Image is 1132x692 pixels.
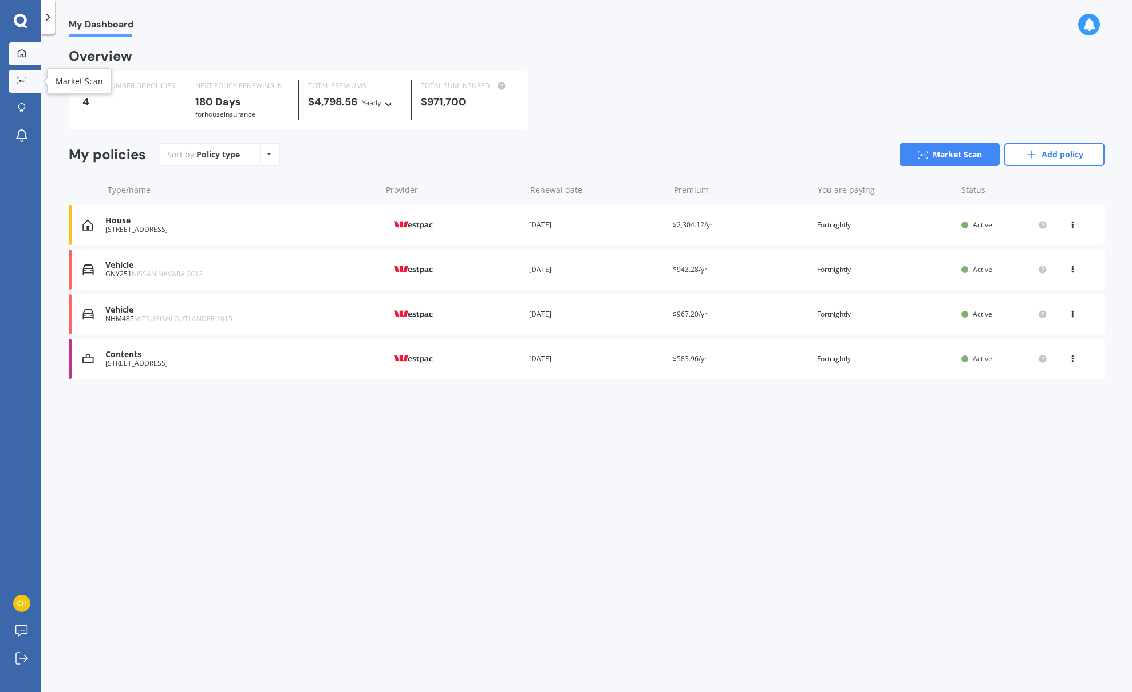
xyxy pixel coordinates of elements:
div: My policies [69,147,146,163]
div: Type/name [108,184,377,196]
span: for House insurance [195,109,255,119]
div: [STREET_ADDRESS] [105,359,376,367]
div: Renewal date [530,184,665,196]
img: Westpac [385,348,442,370]
div: Policy type [196,149,240,160]
div: Vehicle [105,260,376,270]
img: Vehicle [82,309,94,320]
span: Active [973,354,992,363]
span: $2,304.12/yr [673,220,713,230]
div: NEXT POLICY RENEWING IN [195,80,289,92]
div: Yearly [362,97,381,109]
span: Active [973,220,992,230]
span: $583.96/yr [673,354,707,363]
div: Sort by: [167,149,240,160]
div: House [105,216,376,226]
img: Westpac [385,214,442,236]
span: My Dashboard [69,19,133,34]
img: Contents [82,353,94,365]
a: Add policy [1004,143,1105,166]
span: MITSUBISHI OUTLANDER 2015 [134,314,232,323]
span: $943.28/yr [673,264,707,274]
div: Fortnightly [817,264,952,275]
div: $4,798.56 [308,96,402,109]
div: Overview [69,50,132,62]
b: 180 Days [195,95,241,109]
div: Fortnightly [817,353,952,365]
div: Fortnightly [817,309,952,320]
img: 886566edb9a0fb5dd4a5669a21c4a594 [13,595,30,612]
div: [STREET_ADDRESS] [105,226,376,234]
div: [DATE] [529,264,664,275]
span: NISSAN NAVARA 2012 [132,269,203,279]
div: [DATE] [529,219,664,231]
div: Status [961,184,1047,196]
img: Westpac [385,303,442,325]
div: TOTAL SUM INSURED [421,80,515,92]
div: NHM485 [105,315,376,323]
img: Vehicle [82,264,94,275]
div: You are paying [818,184,952,196]
div: Premium [674,184,808,196]
div: TOTAL PREMIUMS [308,80,402,92]
img: House [82,219,93,231]
div: Fortnightly [817,219,952,231]
div: Vehicle [105,305,376,315]
div: GNY251 [105,270,376,278]
div: Market Scan [56,76,103,87]
div: TOTAL NUMBER OF POLICIES [82,80,176,92]
div: Provider [386,184,520,196]
div: $971,700 [421,96,515,108]
div: Contents [105,350,376,359]
span: $967.20/yr [673,309,707,319]
img: Westpac [385,259,442,280]
span: Active [973,309,992,319]
a: Market Scan [900,143,1000,166]
span: Active [973,264,992,274]
div: [DATE] [529,353,664,365]
div: 4 [82,96,176,108]
div: [DATE] [529,309,664,320]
